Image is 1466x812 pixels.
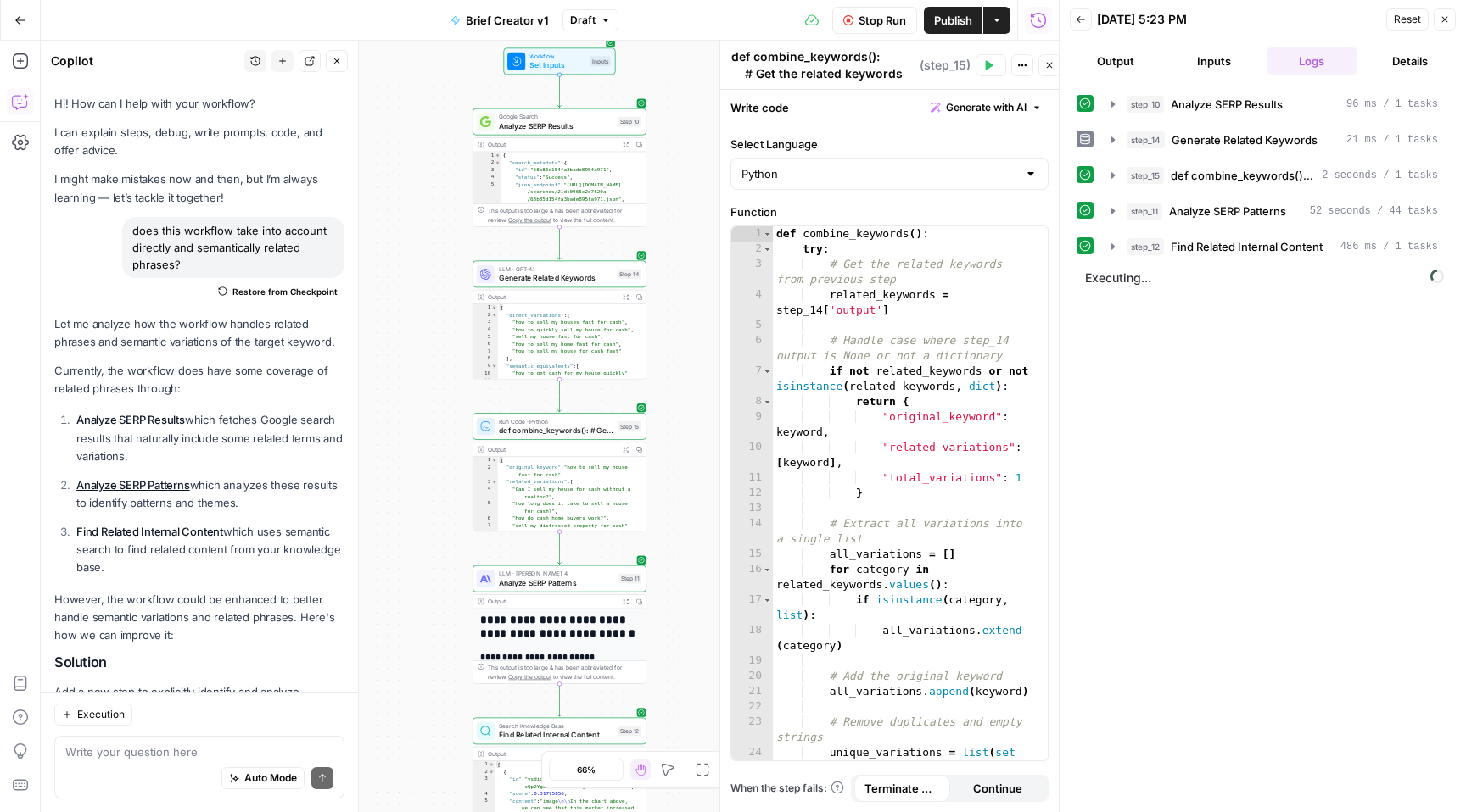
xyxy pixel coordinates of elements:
button: Reset [1386,8,1429,31]
p: Hi! How can I help with your workflow? [54,95,344,113]
div: Run Code · Pythondef combine_keywords(): # Get the related keywords from previous step related_ke... [473,413,646,531]
p: However, the workflow could be enhanced to better handle semantic variations and related phrases.... [54,591,344,644]
div: 8 [731,394,773,409]
span: step_10 [1127,96,1164,113]
g: Edge from step_14 to step_15 [558,380,562,412]
button: Publish [924,7,982,34]
div: 4 [473,174,501,181]
div: Output [488,292,616,302]
span: Generate with AI [946,100,1027,115]
span: Toggle code folding, rows 2 through 8 [491,312,497,320]
span: Toggle code folding, rows 7 through 12 [763,364,772,379]
span: ( step_15 ) [920,57,971,74]
p: I might make mistakes now and then, but I’m always learning — let’s tackle it together! [54,170,344,206]
span: step_12 [1127,238,1164,255]
div: Step 10 [618,117,641,127]
a: Find Related Internal Content [76,525,223,538]
span: 2 seconds / 1 tasks [1322,168,1438,183]
p: I can explain steps, debug, write prompts, code, and offer advice. [54,124,344,159]
div: 7 [731,364,773,394]
div: 2 [731,242,773,257]
span: Brief Creator v1 [466,12,549,29]
p: Add a new step to explicitly identify and analyze semantically related keywords and phrases befor... [54,683,344,737]
div: does this workflow take into account directly and semantically related phrases? [122,217,344,278]
div: 22 [731,699,773,715]
span: Find Related Internal Content [499,729,613,740]
div: 14 [731,516,773,547]
span: When the step fails: [730,781,844,796]
div: 24 [731,745,773,776]
p: Currently, the workflow does have some coverage of related phrases through: [54,362,344,398]
span: 96 ms / 1 tasks [1346,97,1438,112]
span: 52 seconds / 44 tasks [1310,203,1438,219]
button: 486 ms / 1 tasks [1101,233,1448,260]
div: 5 [473,500,498,514]
span: Stop Run [859,12,906,29]
span: Executing... [1080,264,1449,292]
div: 4 [473,326,498,334]
span: Toggle code folding, rows 2 through 30 [763,242,772,257]
button: Auto Mode [221,767,305,789]
div: Inputs [590,56,610,66]
span: 486 ms / 1 tasks [1340,239,1438,254]
div: 2 [473,464,498,478]
button: Execution [54,704,132,726]
div: Write code [720,90,1059,125]
span: step_11 [1127,203,1162,220]
p: which uses semantic search to find related content from your knowledge base. [76,523,344,576]
div: 1 [731,226,773,242]
g: Edge from step_10 to step_14 [558,227,562,259]
span: Toggle code folding, rows 1 through 37 [491,304,497,312]
div: 3 [473,319,498,326]
h2: Solution [54,654,344,670]
div: 17 [731,592,773,623]
div: 1 [473,457,498,464]
div: 11 [731,470,773,486]
div: 9 [473,363,498,370]
span: Set Inputs [529,59,585,70]
span: Copy the output [508,673,551,680]
div: 19 [731,653,773,669]
div: 20 [731,669,773,684]
span: Toggle code folding, rows 1 through 38 [763,226,772,242]
button: 96 ms / 1 tasks [1101,91,1448,118]
span: Workflow [529,52,585,61]
button: 21 ms / 1 tasks [1101,126,1448,153]
g: Edge from step_15 to step_11 [558,531,562,564]
div: 10 [731,440,773,470]
span: Find Related Internal Content [1171,238,1323,255]
span: Terminate Workflow [864,780,940,797]
div: 4 [473,790,495,798]
span: Toggle code folding, rows 1 through 497 [495,152,501,159]
div: 8 [473,355,498,363]
div: 18 [731,623,773,653]
div: 8 [473,530,498,544]
span: step_14 [1127,131,1165,148]
span: Google Search [499,112,613,121]
div: 5 [473,181,501,203]
button: Stop Run [832,7,917,34]
span: Analyze SERP Results [1171,96,1283,113]
div: 16 [731,562,773,592]
span: Toggle code folding, rows 9 through 15 [491,363,497,370]
button: Restore from Checkpoint [211,281,344,302]
button: Inputs [1168,47,1260,75]
span: Draft [570,13,596,28]
div: 1 [473,304,498,312]
span: Toggle code folding, rows 1 through 32 [491,457,497,464]
span: Restore from Checkpoint [232,285,338,298]
div: 6 [731,333,773,364]
a: Analyze SERP Patterns [76,478,190,492]
a: Analyze SERP Results [76,413,185,426]
div: This output is too large & has been abbreviated for review. to view the full content. [488,663,641,681]
span: Continue [973,780,1022,797]
div: 4 [731,287,773,318]
div: 23 [731,715,773,745]
div: 9 [731,409,773,440]
g: Edge from step_11 to step_12 [558,684,562,716]
div: 3 [473,776,495,790]
div: Step 15 [618,421,641,431]
span: LLM · [PERSON_NAME] 4 [499,569,614,578]
button: 52 seconds / 44 tasks [1101,197,1448,225]
span: Search Knowledge Base [499,721,613,731]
